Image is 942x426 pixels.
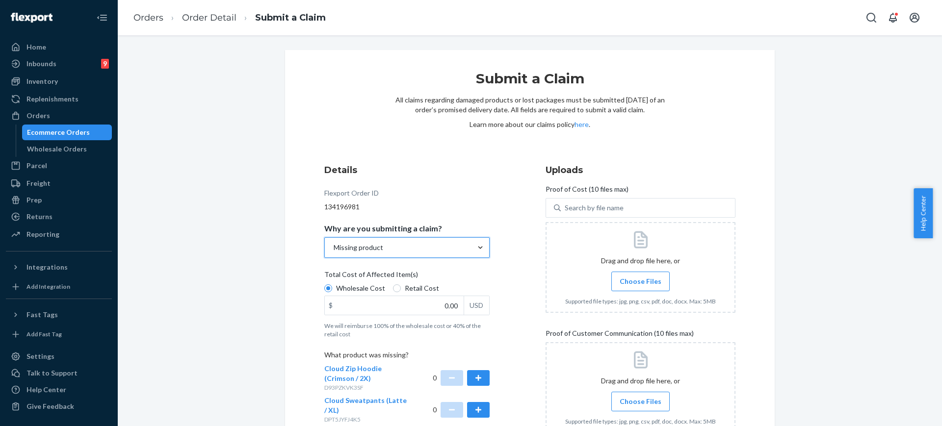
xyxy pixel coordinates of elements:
[6,259,112,275] button: Integrations
[27,127,90,137] div: Ecommerce Orders
[6,209,112,225] a: Returns
[26,76,58,86] div: Inventory
[26,330,62,338] div: Add Fast Tag
[6,39,112,55] a: Home
[324,284,332,292] input: Wholesale Cost
[620,397,661,406] span: Choose Files
[26,385,66,395] div: Help Center
[395,70,665,95] h1: Submit a Claim
[6,382,112,398] a: Help Center
[26,42,46,52] div: Home
[6,349,112,364] a: Settings
[26,401,74,411] div: Give Feedback
[325,296,464,315] input: $USD
[565,203,624,213] div: Search by file name
[26,161,47,171] div: Parcel
[26,212,52,222] div: Returns
[546,164,735,176] h3: Uploads
[324,383,407,392] p: D93PZKVK3SF
[255,12,326,23] a: Submit a Claim
[6,326,112,342] a: Add Fast Tag
[575,120,589,128] a: here
[6,399,112,414] button: Give Feedback
[324,188,379,202] div: Flexport Order ID
[26,229,59,239] div: Reporting
[620,276,661,286] span: Choose Files
[6,158,112,174] a: Parcel
[6,175,112,191] a: Freight
[393,284,401,292] input: Retail Cost
[324,270,418,283] span: Total Cost of Affected Item(s)
[22,141,112,157] a: Wholesale Orders
[6,192,112,208] a: Prep
[914,188,933,238] button: Help Center
[464,296,489,315] div: USD
[324,396,407,414] span: Cloud Sweatpants (Latte / XL)
[26,310,58,320] div: Fast Tags
[92,8,112,27] button: Close Navigation
[395,95,665,115] p: All claims regarding damaged products or lost packages must be submitted [DATE] of an order’s pro...
[433,396,490,424] div: 0
[26,282,70,291] div: Add Integration
[11,13,52,23] img: Flexport logo
[905,8,924,27] button: Open account menu
[324,202,490,212] div: 134196981
[6,108,112,124] a: Orders
[126,3,334,32] ol: breadcrumbs
[6,365,112,381] a: Talk to Support
[6,74,112,89] a: Inventory
[324,364,382,382] span: Cloud Zip Hoodie (Crimson / 2X)
[6,91,112,107] a: Replenishments
[182,12,236,23] a: Order Detail
[26,195,42,205] div: Prep
[26,368,78,378] div: Talk to Support
[405,283,439,293] span: Retail Cost
[324,322,490,338] p: We will reimburse 100% of the wholesale cost or 40% of the retail cost
[433,364,490,392] div: 0
[325,296,337,315] div: $
[6,279,112,295] a: Add Integration
[27,144,87,154] div: Wholesale Orders
[324,415,407,424] p: DPT5JYFJ4K5
[6,226,112,242] a: Reporting
[26,111,50,121] div: Orders
[336,283,385,293] span: Wholesale Cost
[26,178,51,188] div: Freight
[22,125,112,140] a: Ecommerce Orders
[26,262,68,272] div: Integrations
[26,94,78,104] div: Replenishments
[334,243,383,252] div: Missing product
[6,56,112,72] a: Inbounds9
[546,184,628,198] span: Proof of Cost (10 files max)
[546,328,694,342] span: Proof of Customer Communication (10 files max)
[324,350,490,364] p: What product was missing?
[26,351,54,361] div: Settings
[6,307,112,323] button: Fast Tags
[862,8,881,27] button: Open Search Box
[133,12,163,23] a: Orders
[324,224,442,233] p: Why are you submitting a claim?
[883,8,903,27] button: Open notifications
[26,59,56,69] div: Inbounds
[324,164,490,176] h3: Details
[395,120,665,129] p: Learn more about our claims policy .
[101,59,109,69] div: 9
